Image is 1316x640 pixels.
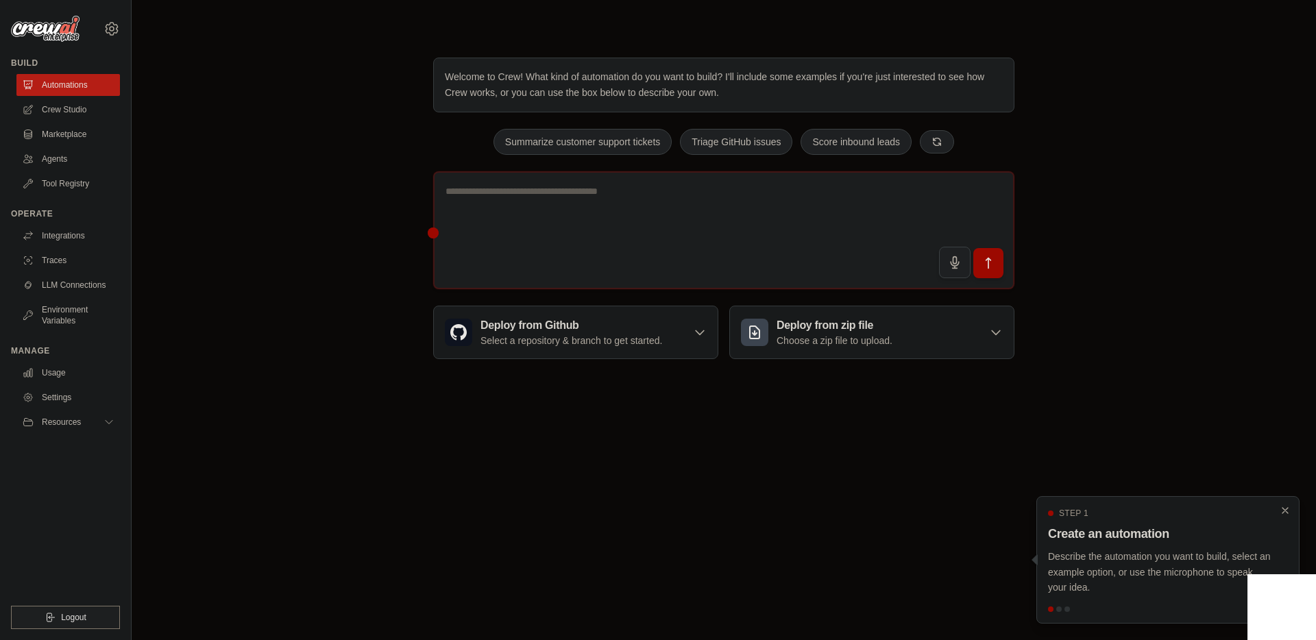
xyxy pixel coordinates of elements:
a: LLM Connections [16,274,120,296]
p: Describe the automation you want to build, select an example option, or use the microphone to spe... [1048,549,1271,595]
button: Logout [11,606,120,629]
a: Integrations [16,225,120,247]
button: Summarize customer support tickets [493,129,672,155]
span: Logout [61,612,86,623]
h3: Deploy from Github [480,317,662,334]
iframe: Chat Widget [1247,574,1316,640]
span: Resources [42,417,81,428]
a: Traces [16,249,120,271]
button: Triage GitHub issues [680,129,792,155]
a: Agents [16,148,120,170]
button: Close walkthrough [1280,505,1291,516]
img: Logo [11,16,80,42]
h3: Deploy from zip file [777,317,892,334]
div: Build [11,58,120,69]
a: Usage [16,362,120,384]
div: Operate [11,208,120,219]
a: Environment Variables [16,299,120,332]
button: Resources [16,411,120,433]
p: Welcome to Crew! What kind of automation do you want to build? I'll include some examples if you'... [445,69,1003,101]
button: Score inbound leads [801,129,912,155]
a: Marketplace [16,123,120,145]
span: Step 1 [1059,508,1088,519]
a: Settings [16,386,120,408]
p: Select a repository & branch to get started. [480,334,662,347]
p: Choose a zip file to upload. [777,334,892,347]
div: Manage [11,345,120,356]
a: Automations [16,74,120,96]
h3: Create an automation [1048,524,1271,543]
a: Tool Registry [16,173,120,195]
a: Crew Studio [16,99,120,121]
